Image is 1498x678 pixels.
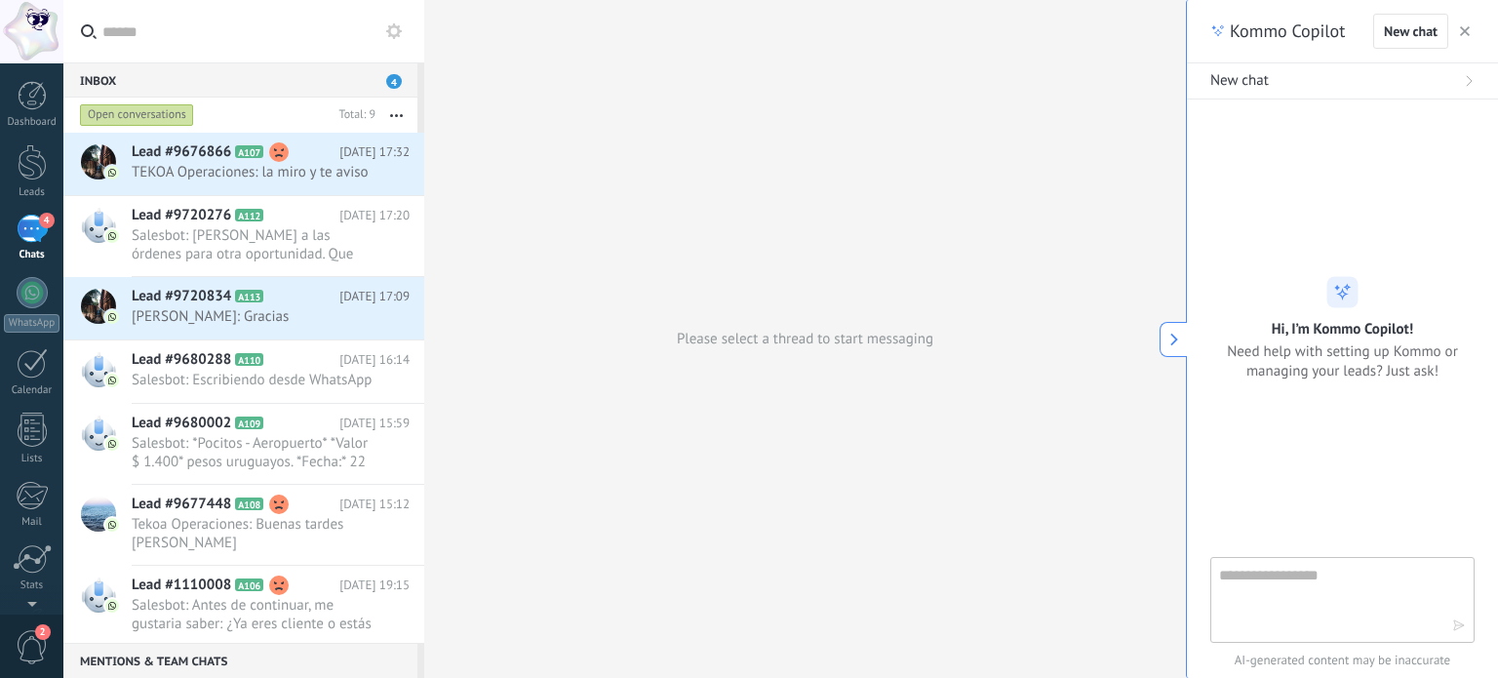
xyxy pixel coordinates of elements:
span: Lead #9677448 [132,495,231,514]
span: Lead #9720834 [132,287,231,306]
div: Chats [4,249,60,261]
span: [DATE] 17:20 [339,206,410,225]
span: AI-generated content may be inaccurate [1210,651,1475,670]
a: Lead #9680288 A110 [DATE] 16:14 Salesbot: Escribiendo desde WhatsApp [63,340,424,403]
span: Salesbot: *Pocitos - Aeropuerto* *Valor $ 1.400* pesos uruguayos. *Fecha:* 22 setiembre. Lunes *H... [132,434,373,471]
div: Inbox [63,62,417,98]
button: New chat [1187,63,1498,100]
span: Lead #1110008 [132,576,231,595]
img: com.amocrm.amocrmwa.svg [105,374,119,387]
span: 4 [386,74,402,89]
div: Stats [4,579,60,592]
div: Calendar [4,384,60,397]
button: More [375,98,417,133]
div: Lists [4,453,60,465]
h2: Hi, I’m Kommo Copilot! [1272,319,1413,338]
span: Tekoa Operaciones: Buenas tardes [PERSON_NAME] [132,515,373,552]
div: Mail [4,516,60,529]
img: com.amocrm.amocrmwa.svg [105,166,119,179]
span: Salesbot: Antes de continuar, me gustaria saber: ¿Ya eres cliente o estás hablando con nosotros p... [132,596,373,633]
span: New chat [1384,24,1438,38]
span: New chat [1210,71,1269,91]
span: A107 [235,145,263,158]
span: [DATE] 19:15 [339,576,410,595]
div: Open conversations [80,103,194,127]
span: A109 [235,417,263,429]
span: TEKOA Operaciones: la miro y te aviso [132,163,373,181]
img: com.amocrm.amocrmwa.svg [105,310,119,324]
img: com.amocrm.amocrmwa.svg [105,518,119,532]
span: Lead #9676866 [132,142,231,162]
a: Lead #9720276 A112 [DATE] 17:20 Salesbot: [PERSON_NAME] a las órdenes para otra oportunidad. Que ... [63,196,424,276]
a: Lead #1110008 A106 [DATE] 19:15 Salesbot: Antes de continuar, me gustaria saber: ¿Ya eres cliente... [63,566,424,646]
div: WhatsApp [4,314,59,333]
span: Salesbot: Escribiendo desde WhatsApp [132,371,373,389]
a: Lead #9677448 A108 [DATE] 15:12 Tekoa Operaciones: Buenas tardes [PERSON_NAME] [63,485,424,565]
a: Lead #9720834 A113 [DATE] 17:09 [PERSON_NAME]: Gracias [63,277,424,339]
img: com.amocrm.amocrmwa.svg [105,437,119,451]
span: A110 [235,353,263,366]
span: [DATE] 17:09 [339,287,410,306]
a: Lead #9680002 A109 [DATE] 15:59 Salesbot: *Pocitos - Aeropuerto* *Valor $ 1.400* pesos uruguayos.... [63,404,424,484]
img: com.amocrm.amocrmwa.svg [105,599,119,613]
span: [DATE] 17:32 [339,142,410,162]
span: A106 [235,578,263,591]
div: Total: 9 [332,105,375,125]
span: A112 [235,209,263,221]
span: [DATE] 16:14 [339,350,410,370]
span: [DATE] 15:59 [339,414,410,433]
span: [PERSON_NAME]: Gracias [132,307,373,326]
a: Lead #9676866 A107 [DATE] 17:32 TEKOA Operaciones: la miro y te aviso [63,133,424,195]
span: Kommo Copilot [1230,20,1345,43]
span: Lead #9680288 [132,350,231,370]
img: com.amocrm.amocrmwa.svg [105,229,119,243]
div: Dashboard [4,116,60,129]
span: 2 [35,624,51,640]
div: Leads [4,186,60,199]
div: Mentions & Team chats [63,643,417,678]
button: New chat [1373,14,1448,49]
span: Lead #9720276 [132,206,231,225]
span: [DATE] 15:12 [339,495,410,514]
span: 4 [39,213,55,228]
span: Need help with setting up Kommo or managing your leads? Just ask! [1210,341,1475,380]
span: A113 [235,290,263,302]
span: Salesbot: [PERSON_NAME] a las órdenes para otra oportunidad. Que tengas buena tarde! [132,226,373,263]
span: A108 [235,498,263,510]
span: Lead #9680002 [132,414,231,433]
